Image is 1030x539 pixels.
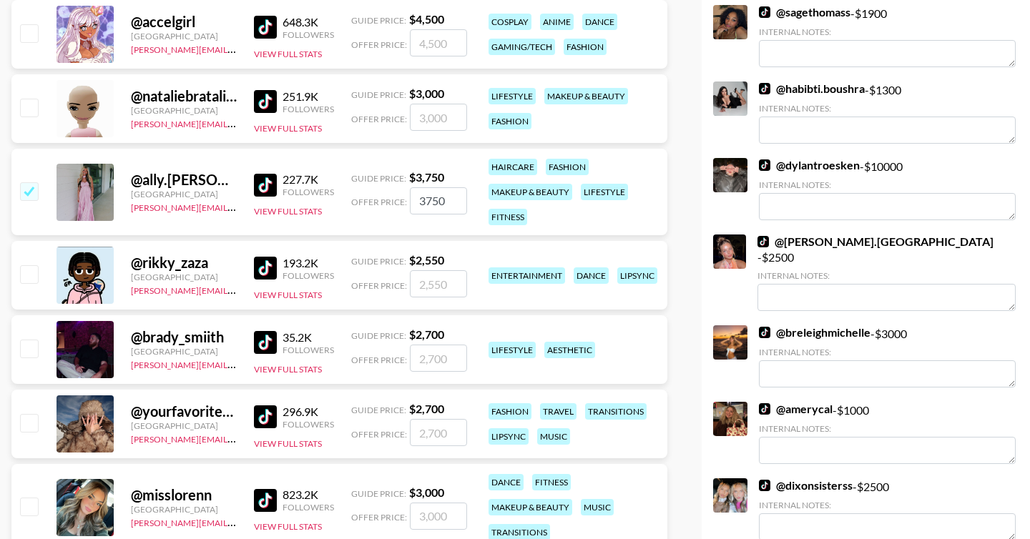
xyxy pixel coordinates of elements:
[532,474,571,490] div: fitness
[489,113,531,129] div: fashion
[283,187,334,197] div: Followers
[351,173,406,184] span: Guide Price:
[351,114,407,124] span: Offer Price:
[131,199,411,213] a: [PERSON_NAME][EMAIL_ADDRESS][PERSON_NAME][DOMAIN_NAME]
[759,325,1016,387] div: - $ 3000
[489,474,524,490] div: dance
[757,234,1016,311] div: - $ 2500
[131,87,237,105] div: @ nataliebratalie0
[759,81,865,96] a: @habibti.boushra
[759,179,1016,190] div: Internal Notes:
[759,83,770,94] img: TikTok
[254,174,277,197] img: TikTok
[410,503,467,530] input: 3,000
[351,39,407,50] span: Offer Price:
[131,105,237,116] div: [GEOGRAPHIC_DATA]
[283,330,334,345] div: 35.2K
[489,403,531,420] div: fashion
[131,116,411,129] a: [PERSON_NAME][EMAIL_ADDRESS][PERSON_NAME][DOMAIN_NAME]
[759,158,860,172] a: @dylantroesken
[759,402,833,416] a: @amerycal
[544,88,628,104] div: makeup & beauty
[410,104,467,131] input: 3,000
[410,29,467,56] input: 4,500
[759,327,770,338] img: TikTok
[759,159,770,171] img: TikTok
[254,206,322,217] button: View Full Stats
[574,267,609,284] div: dance
[131,31,237,41] div: [GEOGRAPHIC_DATA]
[131,346,237,357] div: [GEOGRAPHIC_DATA]
[759,403,770,415] img: TikTok
[759,500,1016,510] div: Internal Notes:
[489,14,531,30] div: cosplay
[759,480,770,491] img: TikTok
[759,158,1016,220] div: - $ 10000
[564,39,607,55] div: fashion
[351,256,406,267] span: Guide Price:
[759,325,870,340] a: @breleighmichelle
[759,478,853,493] a: @dixonsisterss
[131,431,411,445] a: [PERSON_NAME][EMAIL_ADDRESS][PERSON_NAME][DOMAIN_NAME]
[759,5,1016,67] div: - $ 1900
[254,405,277,428] img: TikTok
[546,159,589,175] div: fashion
[254,16,277,39] img: TikTok
[540,403,577,420] div: travel
[489,184,572,200] div: makeup & beauty
[254,257,277,280] img: TikTok
[540,14,574,30] div: anime
[283,172,334,187] div: 227.7K
[489,267,565,284] div: entertainment
[759,402,1016,464] div: - $ 1000
[283,89,334,104] div: 251.9K
[351,355,407,365] span: Offer Price:
[409,327,444,341] strong: $ 2,700
[351,15,406,26] span: Guide Price:
[759,423,1016,434] div: Internal Notes:
[351,488,406,499] span: Guide Price:
[757,236,769,247] img: TikTok
[283,29,334,40] div: Followers
[409,253,444,267] strong: $ 2,550
[410,270,467,297] input: 2,550
[283,345,334,355] div: Followers
[759,6,770,18] img: TikTok
[409,170,444,184] strong: $ 3,750
[351,197,407,207] span: Offer Price:
[581,184,628,200] div: lifestyle
[131,357,411,370] a: [PERSON_NAME][EMAIL_ADDRESS][PERSON_NAME][DOMAIN_NAME]
[131,515,411,528] a: [PERSON_NAME][EMAIL_ADDRESS][PERSON_NAME][DOMAIN_NAME]
[131,171,237,189] div: @ ally.[PERSON_NAME]
[489,499,572,515] div: makeup & beauty
[410,187,467,214] input: 3,750
[131,328,237,346] div: @ brady_smiith
[351,405,406,415] span: Guide Price:
[283,488,334,502] div: 823.2K
[351,330,406,341] span: Guide Price:
[759,103,1016,114] div: Internal Notes:
[759,5,850,19] a: @sagethomass
[409,485,444,499] strong: $ 3,000
[131,13,237,31] div: @ accelgirl
[254,331,277,354] img: TikTok
[283,270,334,281] div: Followers
[131,254,237,272] div: @ rikky_zaza
[351,512,407,523] span: Offer Price:
[254,290,322,300] button: View Full Stats
[254,438,322,449] button: View Full Stats
[409,86,444,100] strong: $ 3,000
[489,342,536,358] div: lifestyle
[537,428,570,445] div: music
[351,429,407,440] span: Offer Price:
[283,502,334,513] div: Followers
[489,39,555,55] div: gaming/tech
[759,81,1016,144] div: - $ 1300
[409,12,444,26] strong: $ 4,500
[489,428,529,445] div: lipsync
[283,405,334,419] div: 296.9K
[283,15,334,29] div: 648.3K
[759,26,1016,37] div: Internal Notes:
[131,272,237,282] div: [GEOGRAPHIC_DATA]
[283,104,334,114] div: Followers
